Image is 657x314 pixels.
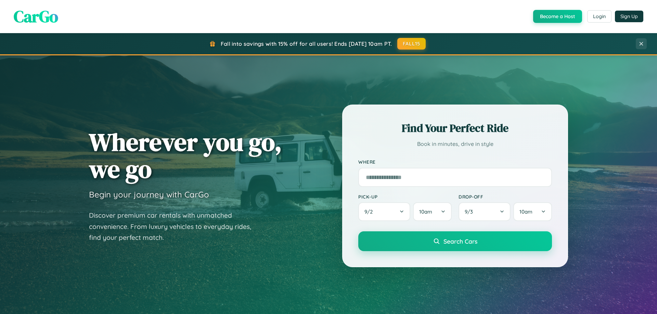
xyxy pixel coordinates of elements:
[419,208,432,215] span: 10am
[89,128,282,182] h1: Wherever you go, we go
[519,208,532,215] span: 10am
[89,189,209,200] h3: Begin your journey with CarGo
[397,38,426,50] button: FALL15
[358,121,552,136] h2: Find Your Perfect Ride
[358,159,552,165] label: Where
[14,5,58,28] span: CarGo
[364,208,376,215] span: 9 / 2
[221,40,392,47] span: Fall into savings with 15% off for all users! Ends [DATE] 10am PT.
[443,237,477,245] span: Search Cars
[358,194,452,200] label: Pick-up
[358,202,410,221] button: 9/2
[513,202,552,221] button: 10am
[89,210,260,243] p: Discover premium car rentals with unmatched convenience. From luxury vehicles to everyday rides, ...
[459,202,511,221] button: 9/3
[615,11,643,22] button: Sign Up
[459,194,552,200] label: Drop-off
[533,10,582,23] button: Become a Host
[465,208,476,215] span: 9 / 3
[358,139,552,149] p: Book in minutes, drive in style
[358,231,552,251] button: Search Cars
[413,202,452,221] button: 10am
[587,10,611,23] button: Login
